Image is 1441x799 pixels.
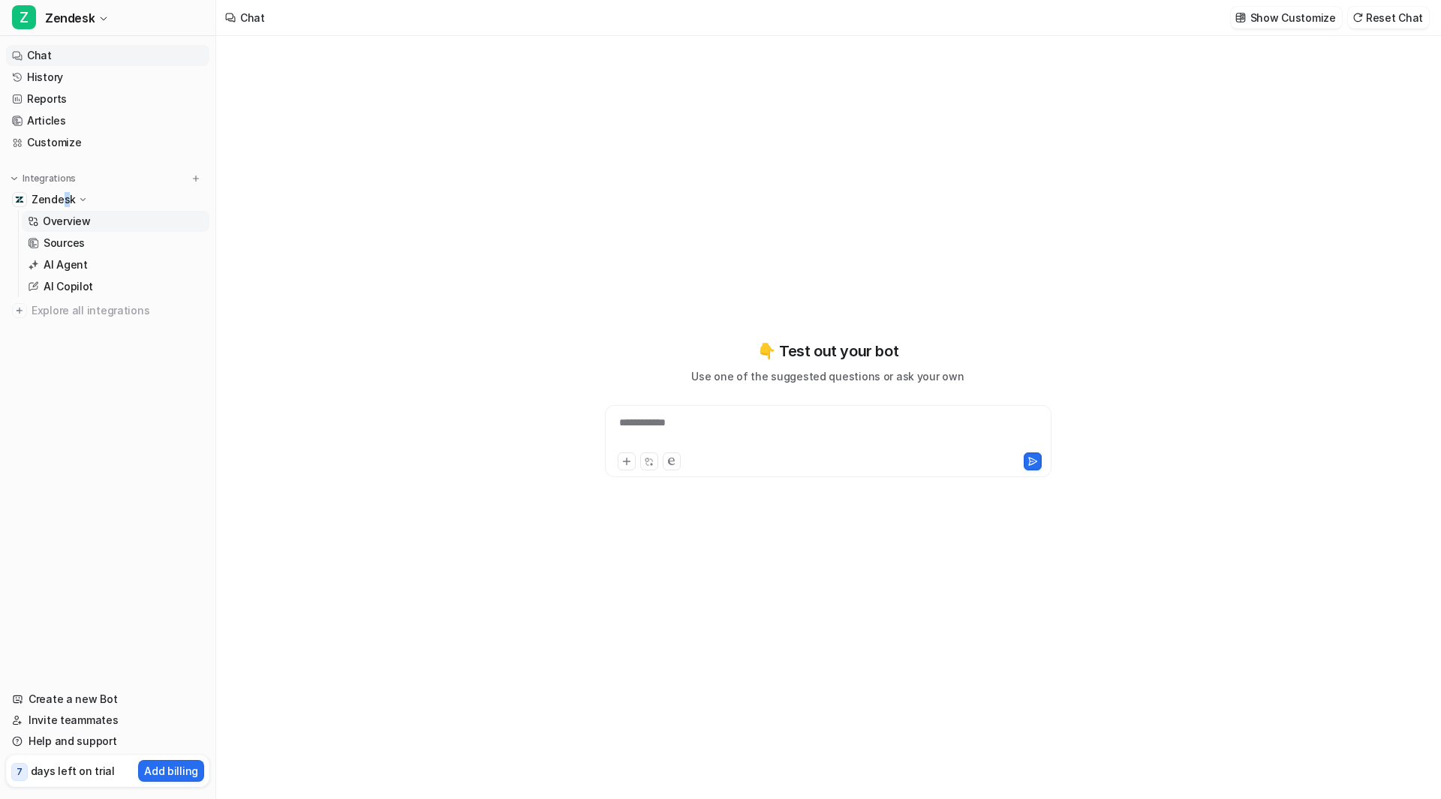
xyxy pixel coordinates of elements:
p: Overview [43,214,91,229]
p: Show Customize [1250,10,1336,26]
a: History [6,67,209,88]
a: AI Copilot [22,276,209,297]
a: Articles [6,110,209,131]
img: reset [1352,12,1363,23]
span: Z [12,5,36,29]
div: Chat [240,10,265,26]
button: Reset Chat [1348,7,1429,29]
a: Invite teammates [6,710,209,731]
a: AI Agent [22,254,209,275]
img: customize [1235,12,1246,23]
span: Explore all integrations [32,299,203,323]
img: explore all integrations [12,303,27,318]
img: expand menu [9,173,20,184]
a: Overview [22,211,209,232]
a: Reports [6,89,209,110]
p: Add billing [144,763,198,779]
p: Sources [44,236,85,251]
button: Show Customize [1231,7,1342,29]
img: menu_add.svg [191,173,201,184]
p: 👇 Test out your bot [757,340,898,362]
button: Add billing [138,760,204,782]
p: AI Copilot [44,279,93,294]
p: Use one of the suggested questions or ask your own [691,368,964,384]
a: Customize [6,132,209,153]
span: Zendesk [45,8,95,29]
p: 7 [17,765,23,779]
a: Create a new Bot [6,689,209,710]
a: Help and support [6,731,209,752]
img: Zendesk [15,195,24,204]
button: Integrations [6,171,80,186]
a: Sources [22,233,209,254]
p: days left on trial [31,763,115,779]
p: Integrations [23,173,76,185]
a: Explore all integrations [6,300,209,321]
p: AI Agent [44,257,88,272]
p: Zendesk [32,192,76,207]
a: Chat [6,45,209,66]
